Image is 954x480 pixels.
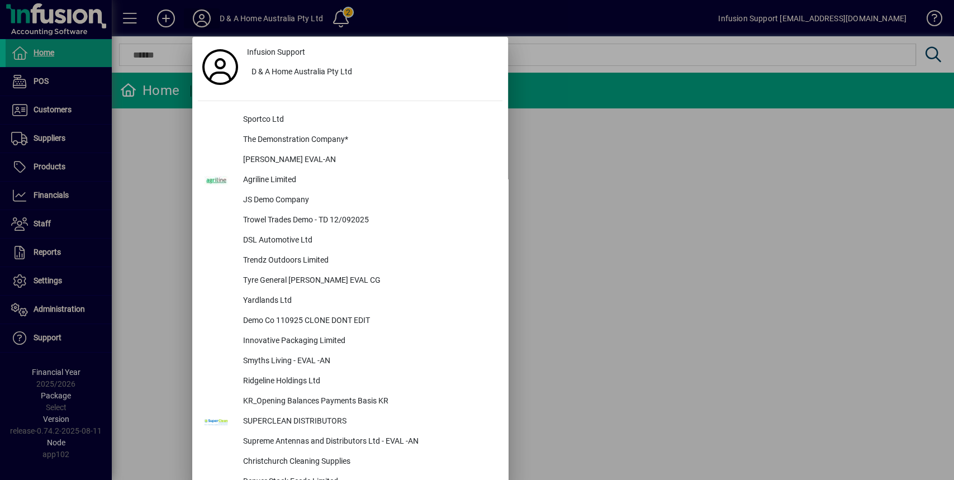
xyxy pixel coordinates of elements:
[234,211,502,231] div: Trowel Trades Demo - TD 12/092025
[234,231,502,251] div: DSL Automotive Ltd
[234,251,502,271] div: Trendz Outdoors Limited
[234,191,502,211] div: JS Demo Company
[198,291,502,311] button: Yardlands Ltd
[198,331,502,351] button: Innovative Packaging Limited
[198,251,502,271] button: Trendz Outdoors Limited
[243,63,502,83] button: D & A Home Australia Pty Ltd
[247,46,305,58] span: Infusion Support
[198,170,502,191] button: Agriline Limited
[234,271,502,291] div: Tyre General [PERSON_NAME] EVAL CG
[234,452,502,472] div: Christchurch Cleaning Supplies
[198,351,502,372] button: Smyths Living - EVAL -AN
[198,392,502,412] button: KR_Opening Balances Payments Basis KR
[243,42,502,63] a: Infusion Support
[234,432,502,452] div: Supreme Antennas and Distributors Ltd - EVAL -AN
[234,110,502,130] div: Sportco Ltd
[198,57,243,77] a: Profile
[198,191,502,211] button: JS Demo Company
[234,392,502,412] div: KR_Opening Balances Payments Basis KR
[198,130,502,150] button: The Demonstration Company*
[198,432,502,452] button: Supreme Antennas and Distributors Ltd - EVAL -AN
[198,231,502,251] button: DSL Automotive Ltd
[198,271,502,291] button: Tyre General [PERSON_NAME] EVAL CG
[234,412,502,432] div: SUPERCLEAN DISTRIBUTORS
[198,110,502,130] button: Sportco Ltd
[234,311,502,331] div: Demo Co 110925 CLONE DONT EDIT
[198,372,502,392] button: Ridgeline Holdings Ltd
[234,150,502,170] div: [PERSON_NAME] EVAL-AN
[234,372,502,392] div: Ridgeline Holdings Ltd
[198,452,502,472] button: Christchurch Cleaning Supplies
[234,130,502,150] div: The Demonstration Company*
[234,291,502,311] div: Yardlands Ltd
[234,331,502,351] div: Innovative Packaging Limited
[234,351,502,372] div: Smyths Living - EVAL -AN
[198,150,502,170] button: [PERSON_NAME] EVAL-AN
[198,211,502,231] button: Trowel Trades Demo - TD 12/092025
[198,412,502,432] button: SUPERCLEAN DISTRIBUTORS
[198,311,502,331] button: Demo Co 110925 CLONE DONT EDIT
[234,170,502,191] div: Agriline Limited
